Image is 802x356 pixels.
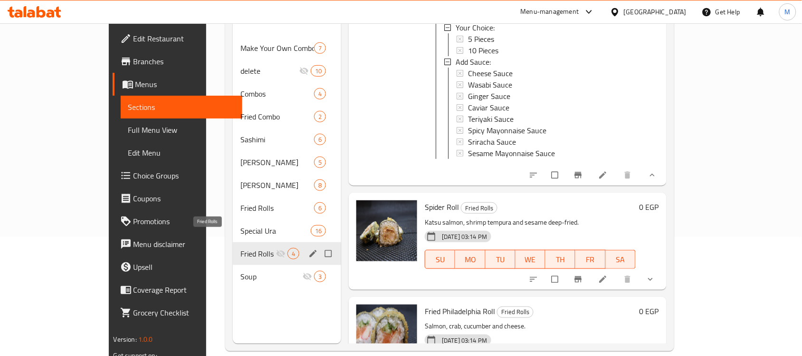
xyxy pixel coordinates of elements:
[568,269,591,290] button: Branch-specific-item
[233,219,341,242] div: Special Ura16
[233,151,341,174] div: [PERSON_NAME]5
[113,27,243,50] a: Edit Restaurant
[311,65,326,77] div: items
[425,217,636,228] p: Katsu salmon, shrimp tempura and sesame deep-fried.
[113,187,243,210] a: Coupons
[276,249,286,258] svg: Inactive section
[468,148,555,159] span: Sesame Mayonnaise Sauce
[135,79,235,90] span: Menus
[468,102,509,113] span: Caviar Sauce
[315,158,325,167] span: 5
[299,66,309,76] svg: Inactive section
[240,202,314,214] span: Fried Rolls
[545,250,575,269] button: TH
[240,111,314,122] span: Fried Combo
[468,90,510,102] span: Ginger Sauce
[546,166,566,184] span: Select to update
[315,112,325,121] span: 2
[315,272,325,281] span: 3
[468,79,512,90] span: Wasabi Sauce
[785,7,791,17] span: M
[438,336,491,345] span: [DATE] 03:14 PM
[113,301,243,324] a: Grocery Checklist
[575,250,605,269] button: FR
[461,202,497,214] div: Fried Rolls
[240,65,299,77] div: delete
[314,271,326,282] div: items
[240,225,311,237] span: Special Ura
[288,249,299,258] span: 4
[134,238,235,250] span: Menu disclaimer
[610,253,632,267] span: SA
[113,278,243,301] a: Coverage Report
[233,197,341,219] div: Fried Rolls6
[303,272,312,281] svg: Inactive section
[606,250,636,269] button: SA
[240,134,314,145] span: Sashimi
[640,165,663,186] button: show more
[459,253,481,267] span: MO
[640,305,659,318] h6: 0 EGP
[240,42,314,54] span: Make Your Own Combo
[233,59,341,82] div: delete10
[617,269,640,290] button: delete
[128,124,235,136] span: Full Menu View
[640,200,659,214] h6: 0 EGP
[456,22,495,33] span: Your Choice:
[113,256,243,278] a: Upsell
[315,44,325,53] span: 7
[523,269,546,290] button: sort-choices
[579,253,601,267] span: FR
[113,164,243,187] a: Choice Groups
[134,193,235,204] span: Coupons
[648,170,657,180] svg: Show Choices
[468,68,513,79] span: Cheese Sauce
[121,96,243,119] a: Sections
[598,275,610,284] a: Edit menu item
[315,204,325,213] span: 6
[113,233,243,256] a: Menu disclaimer
[598,170,610,180] a: Edit menu item
[456,56,491,68] span: Add Sauce:
[233,105,341,128] div: Fried Combo2
[311,225,326,237] div: items
[240,271,303,282] span: Soup
[233,82,341,105] div: Combos4
[314,202,326,214] div: items
[121,141,243,164] a: Edit Menu
[314,88,326,99] div: items
[429,253,451,267] span: SU
[521,6,579,18] div: Menu-management
[139,333,153,346] span: 1.0.0
[315,89,325,99] span: 4
[438,232,491,241] span: [DATE] 03:14 PM
[240,88,314,99] span: Combos
[523,165,546,186] button: sort-choices
[568,165,591,186] button: Branch-specific-item
[233,37,341,59] div: Make Your Own Combo7
[468,45,498,56] span: 10 Pieces
[425,250,455,269] button: SU
[640,269,663,290] button: show more
[356,200,417,261] img: Spider Roll
[468,113,514,125] span: Teriyaki Sauce
[134,56,235,67] span: Branches
[233,265,341,288] div: Soup3
[489,253,512,267] span: TU
[461,203,497,214] span: Fried Rolls
[468,125,546,136] span: Spicy Mayonnaise Sauce
[425,320,636,332] p: Salmon, crab, cucumber and cheese.
[497,307,533,317] span: Fried Rolls
[240,157,314,168] span: [PERSON_NAME]
[240,179,314,191] span: [PERSON_NAME]
[486,250,516,269] button: TU
[425,304,495,318] span: Fried Philadelphia Roll
[617,165,640,186] button: delete
[307,247,321,260] button: edit
[287,248,299,259] div: items
[546,270,566,288] span: Select to update
[311,227,325,236] span: 16
[314,111,326,122] div: items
